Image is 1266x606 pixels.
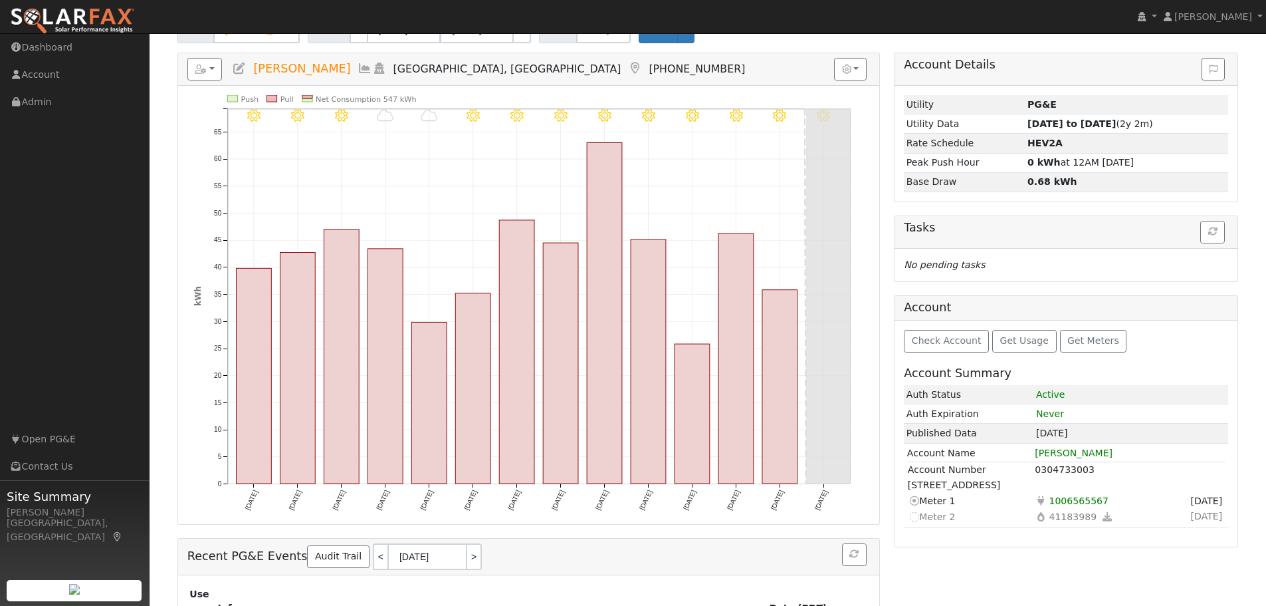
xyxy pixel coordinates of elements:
[368,249,403,484] rect: onclick=""
[214,210,222,217] text: 50
[904,172,1025,192] td: Base Draw
[904,385,1033,404] td: Auth Status
[587,143,622,484] rect: onclick=""
[373,543,387,570] a: <
[1025,153,1229,172] td: at 12AM [DATE]
[467,543,482,570] a: >
[358,62,372,75] a: Multi-Series Graph
[762,290,797,484] rect: onclick=""
[682,489,697,512] text: [DATE]
[627,62,642,75] a: Map
[316,95,417,104] text: Net Consumption 547 kWh
[375,489,390,512] text: [DATE]
[7,488,142,506] span: Site Summary
[904,221,1228,235] h5: Tasks
[1033,404,1228,424] td: Never
[7,516,142,544] div: [GEOGRAPHIC_DATA], [GEOGRAPHIC_DATA]
[1027,138,1063,148] strong: K
[908,494,920,508] i: Current meter
[904,330,989,353] button: Check Account
[187,543,870,570] h5: Recent PG&E Events
[1099,509,1116,524] a: Download gas data
[1060,330,1127,353] button: Get Meters
[554,109,568,122] i: 8/20 - Clear
[253,62,350,75] span: [PERSON_NAME]
[907,462,1035,478] td: Account Number
[598,109,611,122] i: 8/21 - MostlyClear
[1035,494,1047,508] i: Electricity
[214,291,222,298] text: 35
[232,62,247,75] a: Edit User (34450)
[813,489,829,512] text: [DATE]
[499,220,534,484] rect: onclick=""
[411,323,447,484] rect: onclick=""
[906,446,1034,461] td: Account Name
[1067,335,1119,346] span: Get Meters
[291,109,304,122] i: 8/14 - Clear
[214,128,222,136] text: 65
[280,253,315,484] rect: onclick=""
[543,243,578,484] rect: onclick=""
[907,493,1035,509] td: Meter 1
[1188,508,1225,524] span: Sign Date
[770,489,785,512] text: [DATE]
[236,269,271,484] rect: onclick=""
[904,134,1025,153] td: Rate Schedule
[280,95,293,104] text: Pull
[419,489,434,512] text: [DATE]
[214,237,222,244] text: 45
[1034,462,1225,478] td: 0304733003
[1035,510,1047,524] i: Gas
[335,109,348,122] i: 8/15 - Clear
[307,545,369,568] a: Audit Trail
[214,156,222,163] text: 60
[904,95,1025,114] td: Utility
[377,109,393,122] i: 8/16 - MostlyCloudy
[594,489,609,512] text: [DATE]
[214,426,222,434] text: 10
[1000,335,1049,346] span: Get Usage
[1034,446,1226,461] td: [PERSON_NAME]
[241,95,259,104] text: Push
[718,233,754,484] rect: onclick=""
[1202,58,1225,80] button: Issue History
[455,293,490,484] rect: onclick=""
[907,478,1225,493] td: [STREET_ADDRESS]
[631,239,666,484] rect: onclick=""
[685,109,698,122] i: 8/23 - MostlyClear
[729,109,742,122] i: 8/24 - MostlyClear
[214,318,222,325] text: 30
[904,404,1033,424] td: Auth Expiration
[214,399,222,406] text: 15
[10,7,135,35] img: SolarFax
[550,489,566,512] text: [DATE]
[1200,221,1225,243] button: Refresh
[1027,176,1077,187] strong: 0.68 kWh
[904,301,951,314] h5: Account
[217,453,221,460] text: 5
[1027,157,1061,168] strong: 0 kWh
[510,109,524,122] i: 8/19 - Clear
[214,372,222,379] text: 20
[214,345,222,353] text: 25
[642,109,655,122] i: 8/22 - MostlyClear
[1033,385,1228,404] td: 1
[650,25,667,35] span: Pull
[421,109,437,122] i: 8/17 - MostlyCloudy
[912,335,982,346] span: Check Account
[726,489,741,512] text: [DATE]
[908,510,920,524] i: Not selectable
[1047,509,1099,524] span: Usage Point: 3034234208 Service Agreement ID: 0302539374
[243,489,259,512] text: [DATE]
[904,58,1228,72] h5: Account Details
[773,109,786,122] i: 8/25 - Clear
[217,480,221,488] text: 0
[1047,493,1111,508] span: Usage Point: 6779934202 Service Agreement ID: 0305239185
[324,229,359,484] rect: onclick=""
[506,489,522,512] text: [DATE]
[372,62,387,75] a: Login As (last Never)
[1027,118,1116,129] strong: [DATE] to [DATE]
[904,259,985,270] i: No pending tasks
[1027,118,1153,129] span: (2y 2m)
[1027,99,1057,110] strong: ID: 17118054, authorized: 07/30/25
